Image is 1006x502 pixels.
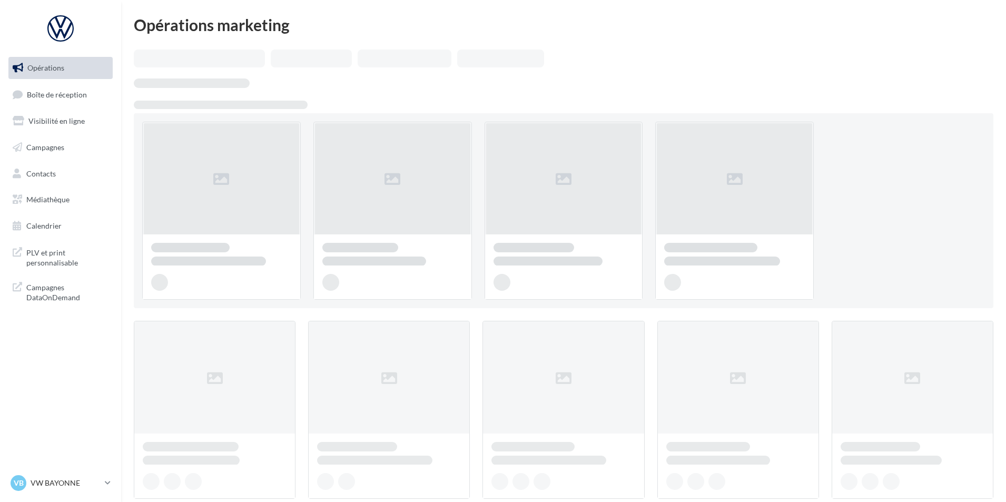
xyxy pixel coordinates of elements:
a: Campagnes DataOnDemand [6,276,115,307]
a: Médiathèque [6,189,115,211]
span: Boîte de réception [27,90,87,99]
a: Contacts [6,163,115,185]
a: VB VW BAYONNE [8,473,113,493]
a: Campagnes [6,136,115,159]
span: Campagnes [26,143,64,152]
span: VB [14,478,24,488]
a: Visibilité en ligne [6,110,115,132]
span: Médiathèque [26,195,70,204]
a: Calendrier [6,215,115,237]
span: Campagnes DataOnDemand [26,280,109,303]
span: Contacts [26,169,56,178]
span: Calendrier [26,221,62,230]
span: Opérations [27,63,64,72]
a: Opérations [6,57,115,79]
span: PLV et print personnalisable [26,245,109,268]
a: PLV et print personnalisable [6,241,115,272]
p: VW BAYONNE [31,478,101,488]
div: Opérations marketing [134,17,993,33]
a: Boîte de réception [6,83,115,106]
span: Visibilité en ligne [28,116,85,125]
